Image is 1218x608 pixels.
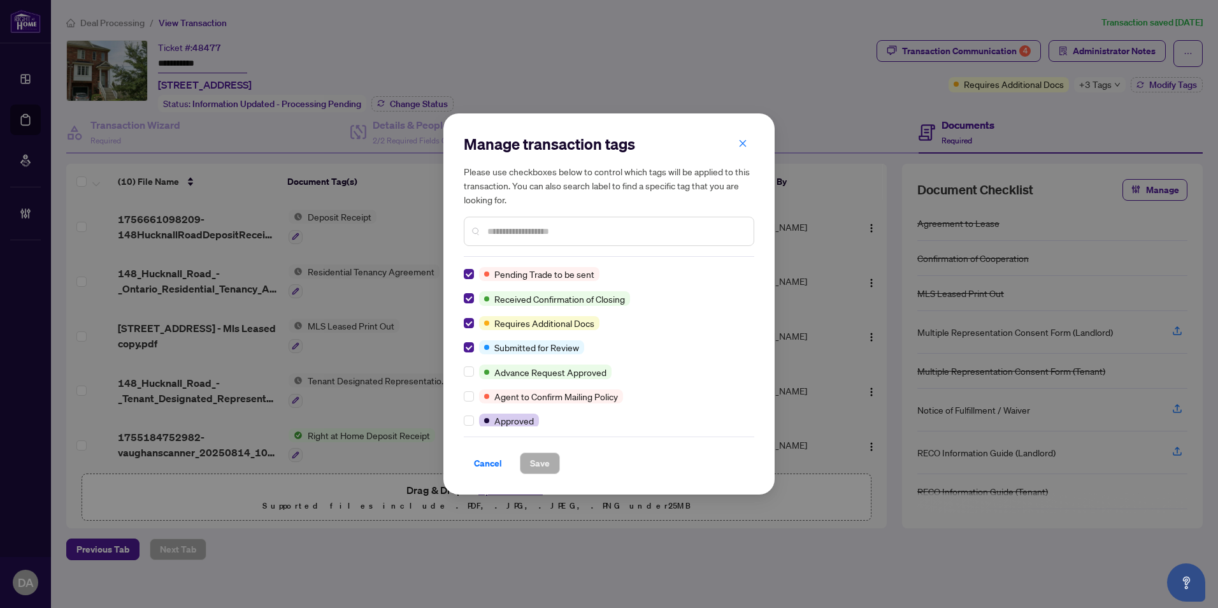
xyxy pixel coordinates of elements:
span: Cancel [474,453,502,474]
h2: Manage transaction tags [464,134,754,154]
span: Requires Additional Docs [494,316,594,330]
span: Advance Request Approved [494,365,606,379]
button: Open asap [1167,563,1205,602]
h5: Please use checkboxes below to control which tags will be applied to this transaction. You can al... [464,164,754,206]
span: close [738,139,747,148]
span: Approved [494,414,534,428]
span: Pending Trade to be sent [494,267,594,281]
span: Submitted for Review [494,340,579,354]
button: Cancel [464,452,512,474]
span: Agent to Confirm Mailing Policy [494,389,618,403]
span: Received Confirmation of Closing [494,292,625,306]
button: Save [520,452,560,474]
